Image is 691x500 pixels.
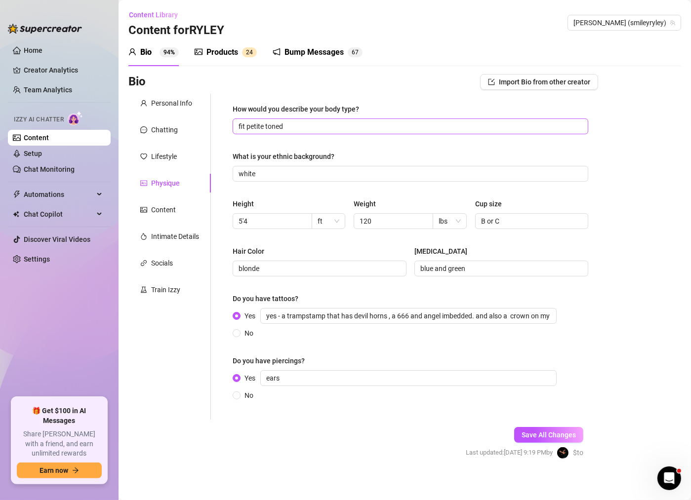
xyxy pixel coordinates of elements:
[573,447,583,458] span: $to
[233,246,264,257] div: Hair Color
[414,246,467,257] div: [MEDICAL_DATA]
[72,467,79,474] span: arrow-right
[233,293,298,304] div: Do you have tattoos?
[354,198,383,209] label: Weight
[24,165,75,173] a: Chat Monitoring
[14,115,64,124] span: Izzy AI Chatter
[13,191,21,198] span: thunderbolt
[151,98,192,109] div: Personal Info
[241,308,561,324] span: Yes
[160,47,179,57] sup: 94%
[195,48,203,56] span: picture
[475,198,502,209] div: Cup size
[151,178,179,189] div: Physique
[128,48,136,56] span: user
[24,235,90,243] a: Discover Viral Videos
[352,49,355,56] span: 6
[151,124,178,135] div: Chatting
[206,46,238,58] div: Products
[151,284,180,295] div: Train Izzy
[355,49,359,56] span: 7
[24,134,49,142] a: Content
[233,246,271,257] label: Hair Color
[354,198,376,209] div: Weight
[260,308,557,324] input: Yes
[140,180,147,187] span: idcard
[13,211,19,218] img: Chat Copilot
[128,23,224,38] h3: Content for RYLEY
[439,214,461,229] span: lbs
[480,74,598,90] button: Import Bio from other creator
[522,431,576,439] span: Save All Changes
[488,78,495,85] span: import
[475,198,509,209] label: Cup size
[24,255,50,263] a: Settings
[414,246,474,257] label: Eye Color
[17,429,102,459] span: Share [PERSON_NAME] with a friend, and earn unlimited rewards
[249,49,253,56] span: 4
[481,216,580,227] input: Cup size
[260,370,557,386] input: Yes
[151,258,173,269] div: Socials
[140,100,147,107] span: user
[233,198,254,209] div: Height
[233,355,312,366] label: Do you have piercings?
[233,104,359,115] div: How would you describe your body type?
[420,263,580,274] input: Eye Color
[233,293,305,304] label: Do you have tattoos?
[24,62,103,78] a: Creator Analytics
[151,231,199,242] div: Intimate Details
[241,390,257,401] span: No
[241,328,257,339] span: No
[239,263,399,274] input: Hair Color
[140,153,147,160] span: heart
[233,198,261,209] label: Height
[24,187,94,202] span: Automations
[24,206,94,222] span: Chat Copilot
[128,7,186,23] button: Content Library
[242,47,257,57] sup: 24
[239,121,580,132] input: How would you describe your body type?
[239,168,580,179] input: What is your ethnic background?
[499,78,590,86] span: Import Bio from other creator
[233,355,305,366] div: Do you have piercings?
[233,151,341,162] label: What is your ethnic background?
[17,406,102,425] span: 🎁 Get $100 in AI Messages
[17,462,102,478] button: Earn nowarrow-right
[140,126,147,133] span: message
[24,46,42,54] a: Home
[140,206,147,213] span: picture
[151,151,177,162] div: Lifestyle
[246,49,249,56] span: 2
[140,46,152,58] div: Bio
[40,466,68,474] span: Earn now
[140,260,147,267] span: link
[285,46,344,58] div: Bump Messages
[233,104,366,115] label: How would you describe your body type?
[273,48,281,56] span: notification
[68,111,83,125] img: AI Chatter
[24,150,42,157] a: Setup
[657,466,681,490] iframe: Intercom live chat
[557,447,569,459] img: $to
[140,286,147,293] span: experiment
[573,15,675,30] span: RYLEY (smileyryley)
[239,216,304,227] input: Height
[670,20,676,26] span: team
[140,233,147,240] span: fire
[128,74,146,90] h3: Bio
[466,448,553,458] span: Last updated: [DATE] 9:19 PM by
[151,204,176,215] div: Content
[24,86,72,94] a: Team Analytics
[129,11,178,19] span: Content Library
[233,151,334,162] div: What is your ethnic background?
[318,214,340,229] span: ft
[241,370,561,386] span: Yes
[360,216,425,227] input: Weight
[514,427,583,443] button: Save All Changes
[8,24,82,34] img: logo-BBDzfeDw.svg
[348,47,363,57] sup: 67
